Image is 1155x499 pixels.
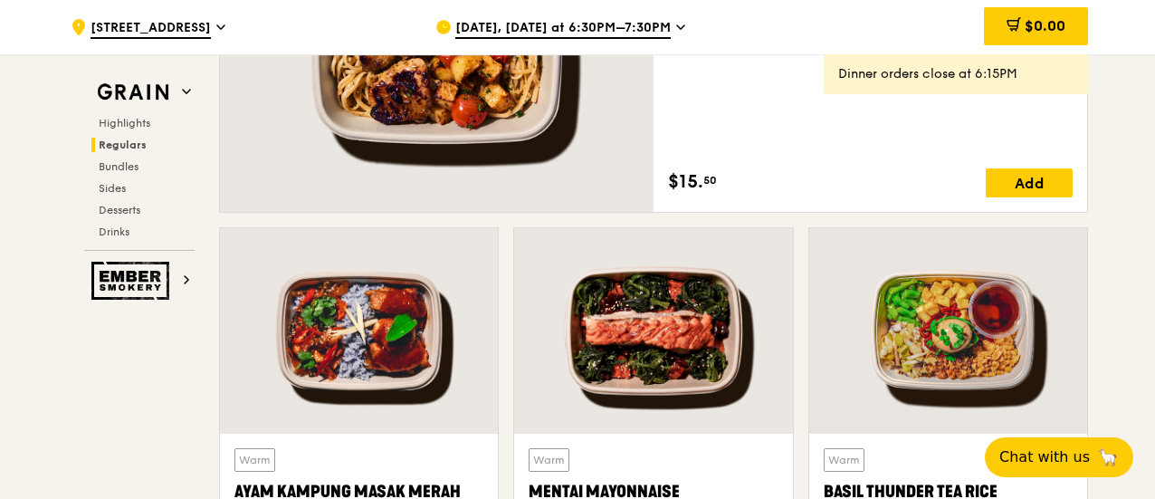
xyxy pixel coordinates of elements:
div: Warm [824,448,864,472]
span: Desserts [99,204,140,216]
img: Ember Smokery web logo [91,262,175,300]
span: 🦙 [1097,446,1119,468]
span: Sides [99,182,126,195]
span: 50 [703,173,717,187]
span: [STREET_ADDRESS] [91,19,211,39]
span: Chat with us [999,446,1090,468]
span: [DATE], [DATE] at 6:30PM–7:30PM [455,19,671,39]
span: $0.00 [1025,17,1065,34]
button: Chat with us🦙 [985,437,1133,477]
div: Dinner orders close at 6:15PM [838,65,1074,83]
span: $15. [668,168,703,196]
span: Regulars [99,139,147,151]
span: Drinks [99,226,129,238]
div: Warm [234,448,275,472]
span: Bundles [99,160,138,173]
div: Warm [529,448,569,472]
span: Highlights [99,117,150,130]
div: Add [986,168,1073,197]
img: Grain web logo [91,76,175,109]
